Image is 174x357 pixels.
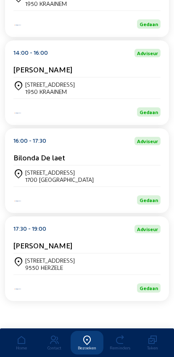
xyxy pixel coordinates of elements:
a: Reminders [103,331,136,354]
span: Gedaan [140,21,158,27]
div: Home [5,345,38,350]
span: Adviseur [137,139,158,144]
cam-card-title: [PERSON_NAME] [13,241,72,250]
div: 9550 HERZELE [25,264,75,271]
a: Contact [38,331,71,354]
div: 1700 [GEOGRAPHIC_DATA] [25,176,94,183]
div: Taken [136,345,169,350]
a: Home [5,331,38,354]
div: Bezoeken [71,345,103,350]
div: [STREET_ADDRESS] [25,169,94,176]
span: Gedaan [140,285,158,291]
div: 1950 KRAAINEM [25,88,75,95]
div: 17:30 - 19:00 [13,225,46,233]
span: Adviseur [137,226,158,232]
div: 16:00 - 17:30 [13,137,46,145]
div: Reminders [103,345,136,350]
div: Contact [38,345,71,350]
a: Bezoeken [71,331,103,354]
span: Gedaan [140,197,158,203]
span: Adviseur [137,51,158,56]
a: Taken [136,331,169,354]
cam-card-title: Bilonda De laet [13,153,65,162]
img: Energy Protect Ramen & Deuren [13,112,22,114]
img: Iso Protect [13,288,22,290]
div: [STREET_ADDRESS] [25,81,75,88]
div: [STREET_ADDRESS] [25,257,75,264]
img: Energy Protect Ramen & Deuren [13,24,22,26]
cam-card-title: [PERSON_NAME] [13,65,72,74]
span: Gedaan [140,109,158,115]
div: 14:00 - 16:00 [13,49,48,57]
img: Iso Protect [13,200,22,202]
